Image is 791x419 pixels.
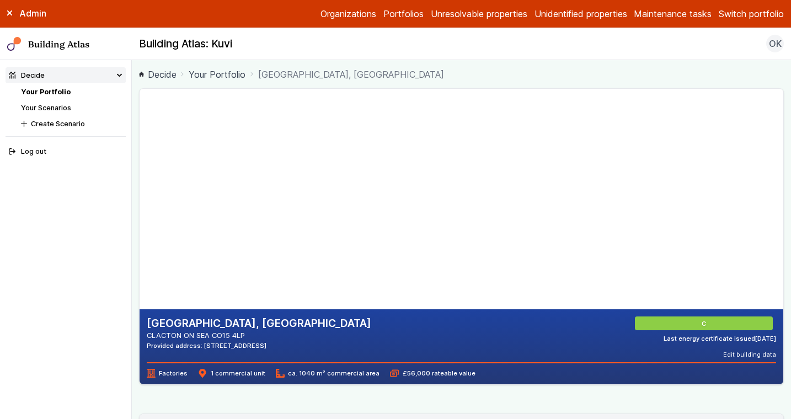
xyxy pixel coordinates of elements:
[18,116,126,132] button: Create Scenario
[198,369,265,378] span: 1 commercial unit
[755,335,776,342] time: [DATE]
[139,37,232,51] h2: Building Atlas: Kuvi
[147,330,371,341] address: CLACTON ON SEA CO15 4LP
[719,7,784,20] button: Switch portfolio
[723,350,776,359] button: Edit building data
[703,319,708,328] span: C
[189,68,245,81] a: Your Portfolio
[634,7,712,20] a: Maintenance tasks
[766,35,784,52] button: OK
[147,316,371,331] h2: [GEOGRAPHIC_DATA], [GEOGRAPHIC_DATA]
[147,369,188,378] span: Factories
[383,7,424,20] a: Portfolios
[535,7,627,20] a: Unidentified properties
[258,68,444,81] span: [GEOGRAPHIC_DATA], [GEOGRAPHIC_DATA]
[390,369,475,378] span: £56,000 rateable value
[139,68,177,81] a: Decide
[7,37,22,51] img: main-0bbd2752.svg
[276,369,380,378] span: ca. 1040 m² commercial area
[320,7,376,20] a: Organizations
[769,37,782,50] span: OK
[147,341,371,350] div: Provided address: [STREET_ADDRESS]
[21,88,71,96] a: Your Portfolio
[664,334,776,343] div: Last energy certificate issued
[6,144,126,160] button: Log out
[6,67,126,83] summary: Decide
[21,104,71,112] a: Your Scenarios
[431,7,527,20] a: Unresolvable properties
[9,70,45,80] div: Decide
